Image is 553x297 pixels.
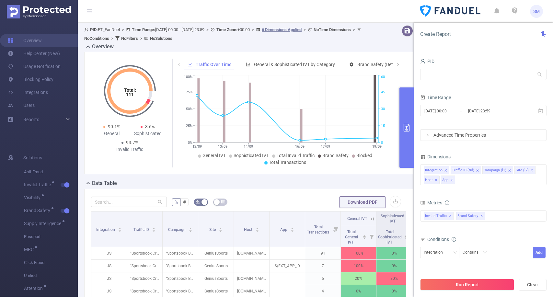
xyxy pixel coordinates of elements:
[420,154,451,159] span: Dimensions
[424,212,454,220] span: Invalid Traffic
[307,225,330,234] span: Total Transactions
[519,279,547,291] button: Clear
[441,176,455,184] li: App
[219,227,223,229] i: icon: caret-up
[434,178,438,182] i: icon: close
[305,272,340,285] p: 5
[367,226,376,247] i: Filter menu
[331,211,340,247] i: Filter menu
[202,153,226,158] span: General IVT
[420,59,434,64] span: PID
[24,182,53,187] span: Invalid Traffic
[92,43,114,51] h2: Overview
[24,230,78,243] span: Passport
[425,176,433,184] div: Host
[420,279,514,291] button: Run Report
[420,95,451,100] span: Time Range
[133,227,150,232] span: Traffic ID
[339,196,386,208] button: Download PDF
[356,153,372,158] span: Blocked
[24,221,63,226] span: Supply Intelligence
[514,166,536,174] li: Site (l2)
[24,208,52,213] span: Brand Safety
[118,227,122,229] i: icon: caret-up
[84,36,109,41] b: No Conditions
[234,153,269,158] span: Sophisticated IVT
[516,166,529,175] div: Site (l2)
[291,227,294,229] i: icon: caret-up
[91,272,127,285] p: JS
[476,169,479,173] i: icon: close
[255,227,259,231] div: Sort
[530,169,534,173] i: icon: close
[363,234,366,238] div: Sort
[376,247,412,259] p: 0%
[270,260,305,272] p: ${EXT_APP_ID
[533,5,540,18] span: SM
[357,62,406,67] span: Brand Safety (Detected)
[305,260,340,272] p: 7
[127,260,162,272] p: "Sportsbook Creative Beta" [27356]
[163,260,198,272] p: "Sportsbook Beta Testing" [280108]
[403,226,412,247] i: Filter menu
[127,247,162,259] p: "Sportsbook Creative Beta" [27356]
[378,230,402,245] span: Total Sophisticated IVT
[305,247,340,259] p: 91
[145,124,155,129] span: 3.6%
[483,251,487,255] i: icon: down
[189,229,192,231] i: icon: caret-down
[451,166,481,174] li: Traffic ID (tid)
[450,178,453,182] i: icon: close
[277,153,315,158] span: Total Invalid Traffic
[219,227,223,231] div: Sort
[290,227,294,231] div: Sort
[363,236,366,238] i: icon: caret-down
[424,166,449,174] li: Integration
[381,90,385,94] tspan: 45
[453,251,457,255] i: icon: down
[256,229,259,231] i: icon: caret-down
[8,73,53,86] a: Blocking Policy
[90,27,98,32] b: PID:
[420,200,442,205] span: Metrics
[363,234,366,236] i: icon: caret-up
[421,130,546,141] div: icon: rightAdvanced Time Properties
[269,160,306,165] span: Total Transactions
[120,27,126,32] span: >
[244,227,253,232] span: Host
[376,272,412,285] p: 80%
[425,166,443,175] div: Integration
[24,166,78,178] span: Anti-Fraud
[112,146,148,153] div: Invalid Traffic
[23,113,39,126] a: Reports
[291,229,294,231] i: icon: caret-down
[152,227,156,229] i: icon: caret-up
[132,27,155,32] b: Time Range:
[126,92,134,97] tspan: 111
[127,272,162,285] p: "Sportsbook Creative Beta" [27356]
[198,272,234,285] p: GeniusSports
[24,269,78,282] span: Unified
[8,86,48,99] a: Integrations
[188,141,192,145] tspan: 0%
[91,260,127,272] p: JS
[216,27,237,32] b: Time Zone:
[302,27,308,32] span: >
[168,227,187,232] span: Campaign
[234,247,269,259] p: [DOMAIN_NAME]
[24,286,45,291] span: Attention
[341,247,376,259] p: 100%
[186,124,192,128] tspan: 25%
[341,272,376,285] p: 20%
[8,60,61,73] a: Usage Notification
[396,62,400,66] i: icon: right
[244,144,253,149] tspan: 14/09
[152,229,156,231] i: icon: caret-down
[250,27,256,32] span: >
[118,227,122,231] div: Sort
[175,200,178,205] span: %
[189,227,192,231] div: Sort
[124,87,136,93] tspan: Total:
[8,47,60,60] a: Help Center (New)
[449,212,452,220] span: ✕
